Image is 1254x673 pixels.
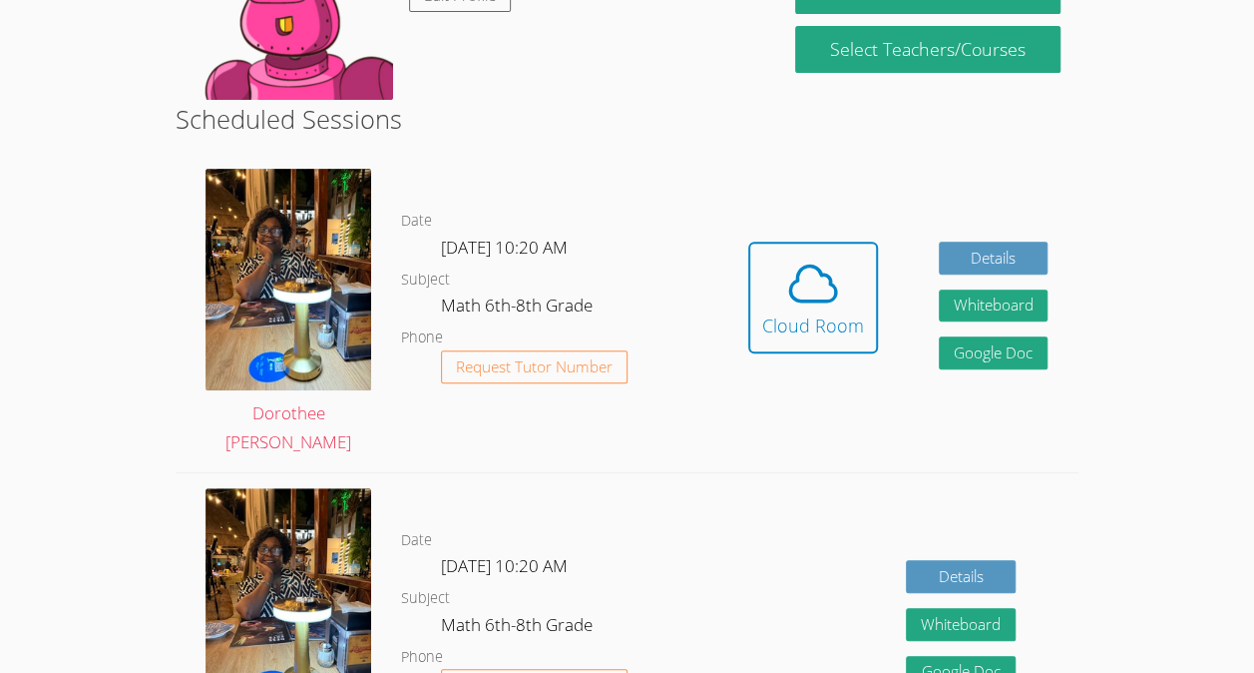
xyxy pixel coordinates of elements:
[906,608,1016,641] button: Whiteboard
[906,560,1016,593] a: Details
[401,586,450,611] dt: Subject
[441,554,568,577] span: [DATE] 10:20 AM
[441,611,597,645] dd: Math 6th-8th Grade
[401,645,443,670] dt: Phone
[401,209,432,234] dt: Date
[401,326,443,350] dt: Phone
[939,290,1048,323] button: Whiteboard
[441,236,568,259] span: [DATE] 10:20 AM
[206,169,371,456] a: Dorothee [PERSON_NAME]
[206,169,371,390] img: IMG_8217.jpeg
[456,359,613,374] span: Request Tutor Number
[762,312,864,339] div: Cloud Room
[939,242,1048,275] a: Details
[939,336,1048,369] a: Google Doc
[401,268,450,293] dt: Subject
[795,26,1059,73] a: Select Teachers/Courses
[176,100,1078,138] h2: Scheduled Sessions
[401,528,432,553] dt: Date
[441,292,597,326] dd: Math 6th-8th Grade
[748,242,878,353] button: Cloud Room
[441,350,627,383] button: Request Tutor Number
